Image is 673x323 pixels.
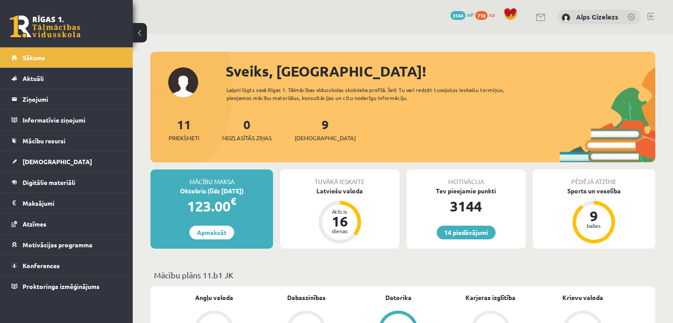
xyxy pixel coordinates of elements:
div: 3144 [407,196,526,217]
a: Konferences [12,255,122,276]
a: Proktoringa izmēģinājums [12,276,122,296]
a: Karjeras izglītība [465,293,515,302]
a: Digitālie materiāli [12,172,122,192]
div: Pēdējā atzīme [533,169,655,186]
span: Priekšmeti [169,134,199,142]
div: Atlicis [327,209,353,214]
a: 3144 mP [450,11,474,18]
a: 11Priekšmeti [169,116,199,142]
span: Sākums [23,54,45,62]
span: Proktoringa izmēģinājums [23,282,100,290]
span: Mācību resursi [23,137,65,145]
span: Digitālie materiāli [23,178,75,186]
span: [DEMOGRAPHIC_DATA] [295,134,356,142]
a: Krievu valoda [562,293,603,302]
a: Angļu valoda [195,293,233,302]
a: Ziņojumi [12,89,122,109]
a: Sports un veselība 9 balles [533,186,655,245]
a: 0Neizlasītās ziņas [222,116,272,142]
a: Datorika [385,293,411,302]
p: Mācību plāns 11.b1 JK [154,269,652,281]
legend: Informatīvie ziņojumi [23,110,122,130]
a: Alps Gizelezs [576,12,618,21]
a: Apmaksāt [189,226,234,239]
div: Sports un veselība [533,186,655,196]
span: xp [489,11,495,18]
a: Aktuāli [12,68,122,88]
a: Maksājumi [12,193,122,213]
span: Aktuāli [23,74,44,82]
a: 9[DEMOGRAPHIC_DATA] [295,116,356,142]
legend: Maksājumi [23,193,122,213]
a: 14 piedāvājumi [437,226,496,239]
a: Rīgas 1. Tālmācības vidusskola [10,15,81,38]
a: 718 xp [475,11,499,18]
a: Atzīmes [12,214,122,234]
div: Oktobris (līdz [DATE]) [150,186,273,196]
div: Sveiks, [GEOGRAPHIC_DATA]! [226,61,655,82]
a: Mācību resursi [12,131,122,151]
a: Dabaszinības [287,293,326,302]
img: Alps Gizelezs [561,13,570,22]
div: 16 [327,214,353,228]
div: Latviešu valoda [280,186,399,196]
div: Tev pieejamie punkti [407,186,526,196]
div: Laipni lūgts savā Rīgas 1. Tālmācības vidusskolas skolnieka profilā. Šeit Tu vari redzēt tuvojošo... [227,86,530,102]
div: Mācību maksa [150,169,273,186]
div: Tuvākā ieskaite [280,169,399,186]
span: € [231,195,236,208]
a: Informatīvie ziņojumi [12,110,122,130]
a: [DEMOGRAPHIC_DATA] [12,151,122,172]
a: Latviešu valoda Atlicis 16 dienas [280,186,399,245]
div: dienas [327,228,353,234]
div: 123.00 [150,196,273,217]
span: [DEMOGRAPHIC_DATA] [23,158,92,165]
legend: Ziņojumi [23,89,122,109]
span: 3144 [450,11,465,20]
a: Motivācijas programma [12,235,122,255]
span: Motivācijas programma [23,241,92,249]
span: Konferences [23,261,60,269]
div: Motivācija [407,169,526,186]
a: Sākums [12,47,122,68]
span: mP [467,11,474,18]
span: Neizlasītās ziņas [222,134,272,142]
div: balles [581,223,607,228]
div: 9 [581,209,607,223]
span: Atzīmes [23,220,46,228]
span: 718 [475,11,488,20]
